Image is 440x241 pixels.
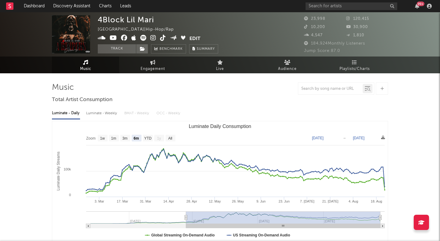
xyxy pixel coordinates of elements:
[186,57,254,73] a: Live
[151,233,215,237] text: Global Streaming On-Demand Audio
[163,199,174,203] text: 14. Apr
[69,193,71,197] text: 0
[353,136,365,140] text: [DATE]
[312,136,324,140] text: [DATE]
[278,65,297,73] span: Audience
[98,44,136,53] button: Track
[151,44,186,53] a: Benchmark
[98,15,154,24] div: 4Block Lil Mari
[100,136,105,141] text: 1w
[304,49,340,53] span: Jump Score: 87.0
[321,57,388,73] a: Playlists/Charts
[159,46,183,53] span: Benchmark
[298,86,363,91] input: Search by song name or URL
[339,65,370,73] span: Playlists/Charts
[306,2,397,10] input: Search for artists
[189,124,251,129] text: Luminate Daily Consumption
[371,199,382,203] text: 18. Aug
[95,199,105,203] text: 3. Mar
[300,199,314,203] text: 7. [DATE]
[86,136,96,141] text: Zoom
[134,136,139,141] text: 6m
[86,108,118,119] div: Luminate - Weekly
[346,25,368,29] span: 30,900
[186,199,197,203] text: 28. Apr
[98,26,181,33] div: [GEOGRAPHIC_DATA] | Hip-Hop/Rap
[346,33,364,37] span: 1,810
[56,152,61,190] text: Luminate Daily Streams
[343,136,346,140] text: →
[256,199,266,203] text: 9. Jun
[322,199,338,203] text: 21. [DATE]
[254,57,321,73] a: Audience
[123,136,128,141] text: 3m
[304,33,323,37] span: 4,547
[52,57,119,73] a: Music
[111,136,116,141] text: 1m
[197,47,215,51] span: Summary
[415,4,419,9] button: 99+
[233,233,290,237] text: US Streaming On-Demand Audio
[140,199,152,203] text: 31. Mar
[157,136,161,141] text: 1y
[209,199,221,203] text: 12. May
[189,44,218,53] button: Summary
[64,167,71,171] text: 100k
[52,96,112,104] span: Total Artist Consumption
[141,65,165,73] span: Engagement
[232,199,244,203] text: 26. May
[52,108,80,119] div: Luminate - Daily
[216,65,224,73] span: Live
[117,199,128,203] text: 17. Mar
[119,57,186,73] a: Engagement
[417,2,424,6] div: 99 +
[80,65,91,73] span: Music
[349,199,358,203] text: 4. Aug
[144,136,152,141] text: YTD
[346,17,369,21] span: 120,415
[168,136,172,141] text: All
[189,35,200,42] button: Edit
[279,199,290,203] text: 23. Jun
[304,25,325,29] span: 10,200
[304,17,325,21] span: 23,998
[304,42,365,46] span: 184,924 Monthly Listeners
